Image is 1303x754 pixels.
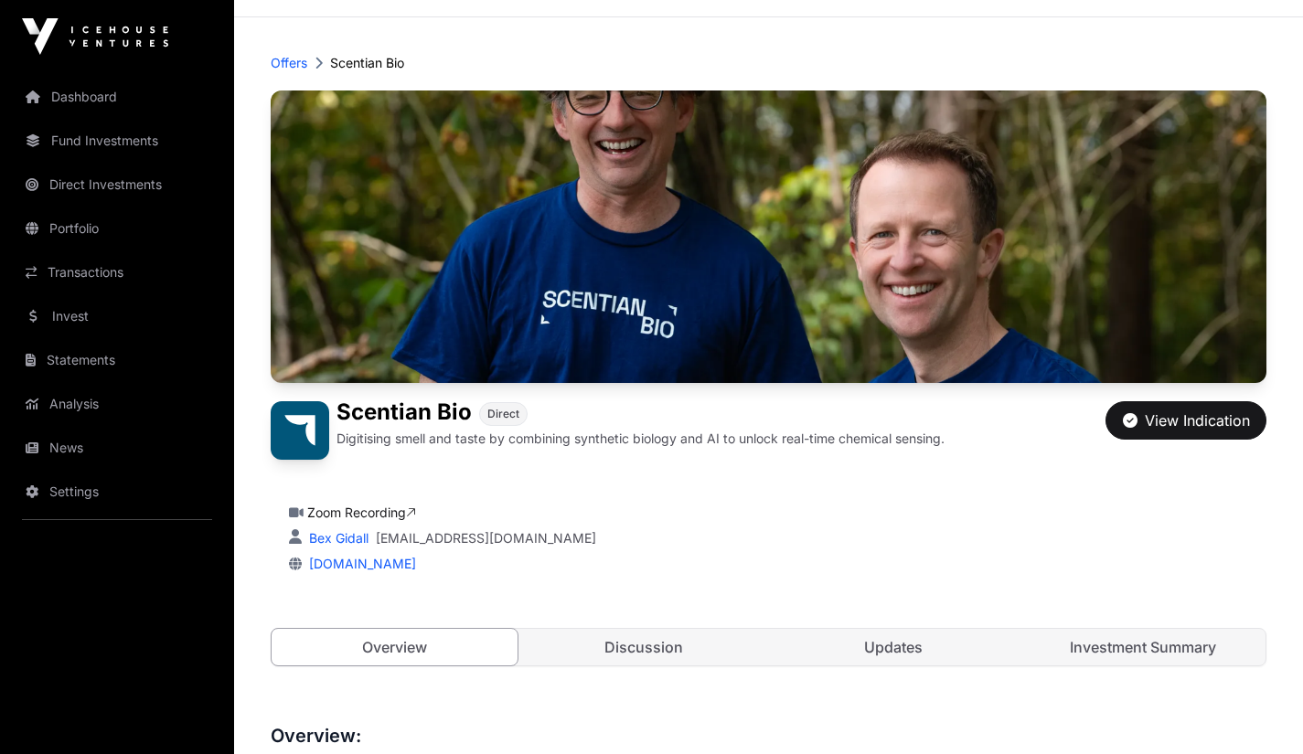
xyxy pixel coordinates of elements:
a: Dashboard [15,77,219,117]
a: Statements [15,340,219,380]
div: View Indication [1123,409,1250,431]
a: Overview [271,628,518,666]
a: Discussion [521,629,767,665]
a: Settings [15,472,219,512]
span: Direct [487,407,519,421]
a: News [15,428,219,468]
p: Digitising smell and taste by combining synthetic biology and AI to unlock real-time chemical sen... [336,430,945,448]
a: Invest [15,296,219,336]
a: Bex Gidall [305,530,368,546]
a: Portfolio [15,208,219,249]
button: View Indication [1105,401,1266,440]
a: Transactions [15,252,219,292]
a: View Indication [1105,419,1266,438]
h1: Scentian Bio [336,401,472,426]
a: Updates [771,629,1017,665]
nav: Tabs [272,629,1266,665]
img: Scentian Bio [271,90,1266,383]
a: [DOMAIN_NAME] [302,556,416,571]
p: Scentian Bio [330,54,404,72]
h3: Overview: [271,721,1266,750]
a: Zoom Recording [307,504,416,520]
a: [EMAIL_ADDRESS][DOMAIN_NAME] [376,529,596,547]
img: Scentian Bio [271,401,329,460]
iframe: Chat Widget [1212,666,1303,754]
a: Offers [271,54,307,72]
a: Direct Investments [15,165,219,205]
a: Fund Investments [15,121,219,161]
img: Icehouse Ventures Logo [22,18,168,55]
a: Analysis [15,384,219,424]
a: Investment Summary [1020,629,1266,665]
